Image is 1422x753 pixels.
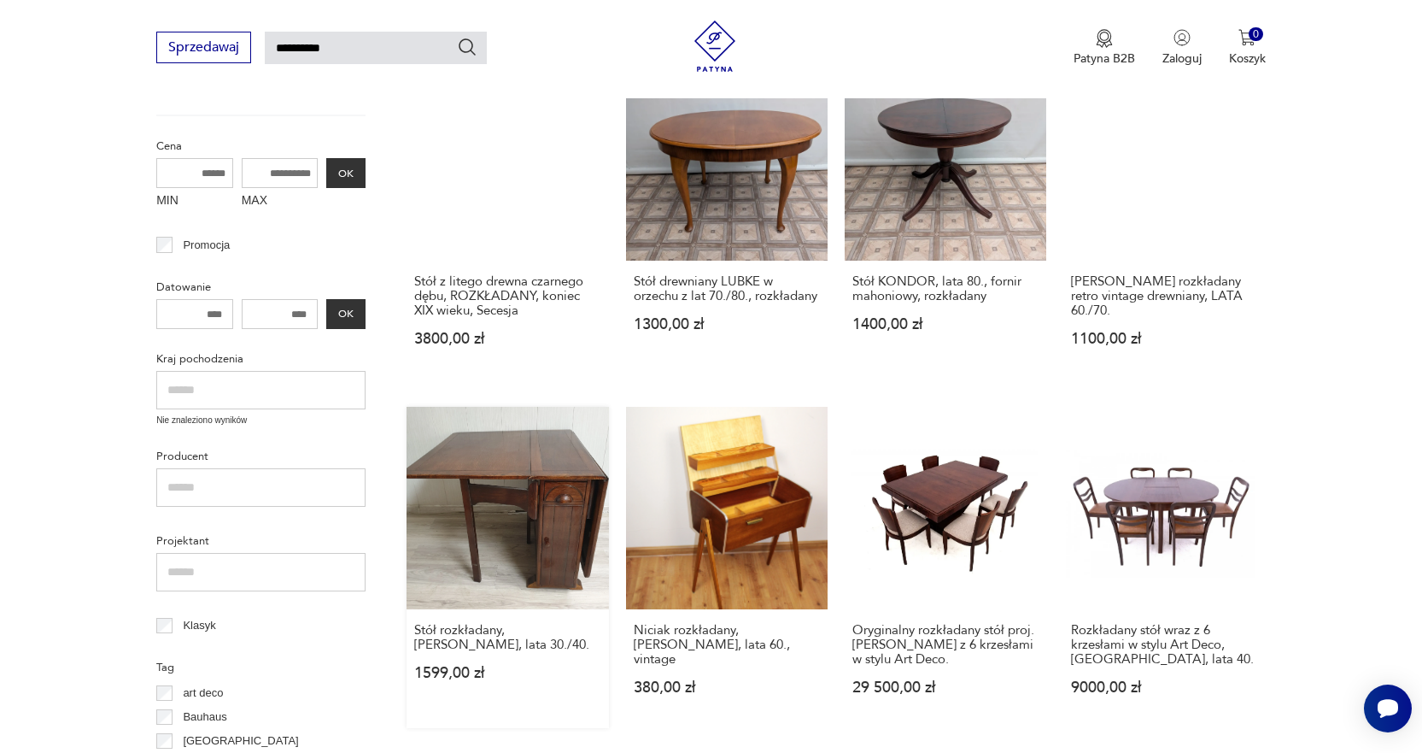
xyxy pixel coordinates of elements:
h3: Stół KONDOR, lata 80., fornir mahoniowy, rozkładany [852,274,1039,303]
p: 3800,00 zł [414,332,600,346]
a: fotel DUŃSKI rozkładany retro vintage drewniany, LATA 60./70.[PERSON_NAME] rozkładany retro vinta... [1063,59,1265,379]
p: Projektant [156,532,366,550]
p: Tag [156,658,366,677]
a: Stół rozkładany, HARRIS LEBUS, lata 30./40.Stół rozkładany, [PERSON_NAME], lata 30./40.1599,00 zł [407,407,608,727]
iframe: Smartsupp widget button [1364,685,1412,732]
button: OK [326,158,366,188]
button: Zaloguj [1162,29,1202,67]
p: 1400,00 zł [852,317,1039,332]
p: 380,00 zł [634,680,820,695]
p: Nie znaleziono wyników [156,414,366,427]
p: Patyna B2B [1074,50,1135,67]
a: Stół KONDOR, lata 80., fornir mahoniowy, rozkładanyStół KONDOR, lata 80., fornir mahoniowy, rozkł... [845,59,1046,379]
img: Ikona koszyka [1238,29,1255,46]
p: 1599,00 zł [414,666,600,680]
button: Szukaj [457,37,477,57]
h3: Stół rozkładany, [PERSON_NAME], lata 30./40. [414,623,600,652]
a: Sprzedawaj [156,43,251,55]
p: 1300,00 zł [634,317,820,332]
p: Promocja [183,236,230,255]
p: Cena [156,137,366,156]
button: Patyna B2B [1074,29,1135,67]
p: 9000,00 zł [1071,680,1257,695]
h3: Rozkładany stół wraz z 6 krzesłami w stylu Art Deco, [GEOGRAPHIC_DATA], lata 40. [1071,623,1257,667]
p: art deco [183,684,223,703]
p: Zaloguj [1162,50,1202,67]
a: Stół drewniany LUBKE w orzechu z lat 70./80., rozkładanyStół drewniany LUBKE w orzechu z lat 70./... [626,59,828,379]
a: Stół z litego drewna czarnego dębu, ROZKŁADANY, koniec XIX wieku, SecesjaStół z litego drewna cza... [407,59,608,379]
label: MIN [156,188,233,215]
p: Klasyk [183,616,215,635]
h3: Stół z litego drewna czarnego dębu, ROZKŁADANY, koniec XIX wieku, Secesja [414,274,600,318]
p: Koszyk [1229,50,1266,67]
h3: Stół drewniany LUBKE w orzechu z lat 70./80., rozkładany [634,274,820,303]
img: Ikonka użytkownika [1173,29,1191,46]
button: OK [326,299,366,329]
div: 0 [1249,27,1263,42]
img: Patyna - sklep z meblami i dekoracjami vintage [689,21,740,72]
h3: Oryginalny rozkładany stół proj. [PERSON_NAME] z 6 krzesłami w stylu Art Deco. [852,623,1039,667]
p: [GEOGRAPHIC_DATA] [183,732,298,750]
img: Ikona medalu [1096,29,1113,48]
a: Rozkładany stół wraz z 6 krzesłami w stylu Art Deco, Polska, lata 40.Rozkładany stół wraz z 6 krz... [1063,407,1265,727]
button: Sprzedawaj [156,32,251,63]
a: Oryginalny rozkładany stół proj. Louis Majorelle z 6 krzesłami w stylu Art Deco.Oryginalny rozkła... [845,407,1046,727]
p: Datowanie [156,278,366,297]
p: 29 500,00 zł [852,680,1039,695]
p: 1100,00 zł [1071,332,1257,346]
p: Bauhaus [183,708,226,727]
a: Ikona medaluPatyna B2B [1074,29,1135,67]
p: Kraj pochodzenia [156,350,366,368]
h3: Niciak rozkładany, [PERSON_NAME], lata 60., vintage [634,623,820,667]
h3: [PERSON_NAME] rozkładany retro vintage drewniany, LATA 60./70. [1071,274,1257,318]
button: 0Koszyk [1229,29,1266,67]
p: Producent [156,447,366,466]
label: MAX [242,188,319,215]
a: Niciak rozkładany, patyczak, lata 60., vintageNiciak rozkładany, [PERSON_NAME], lata 60., vintage... [626,407,828,727]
